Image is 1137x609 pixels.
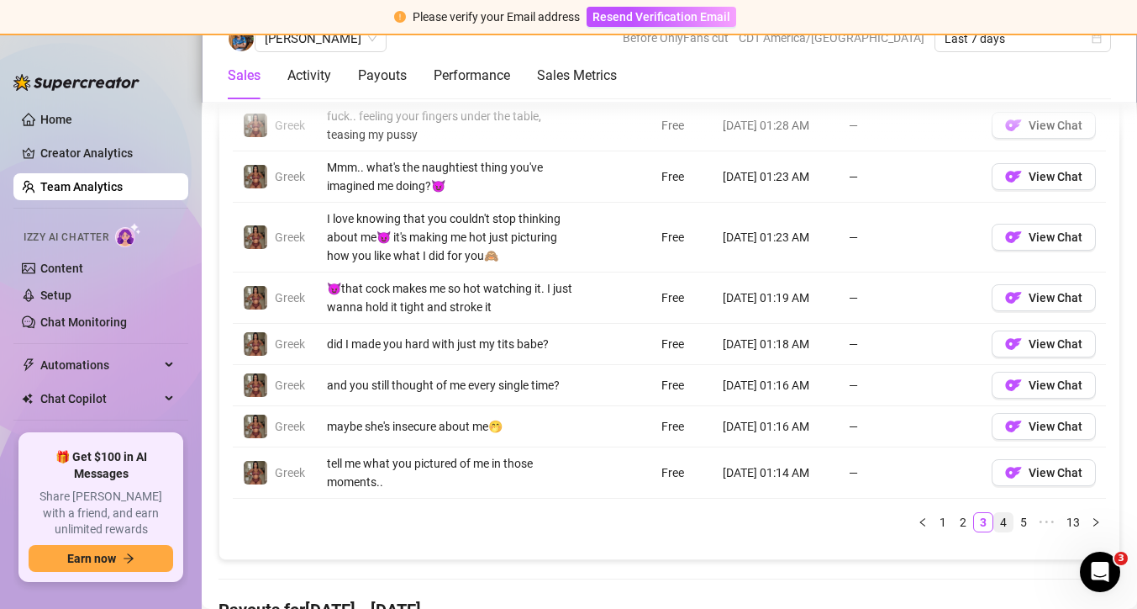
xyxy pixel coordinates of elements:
[1029,420,1082,433] span: View Chat
[244,461,267,485] img: Greek
[713,100,839,151] td: [DATE] 01:28 AM
[275,420,305,433] span: Greek
[13,74,139,91] img: logo-BBDzfeDw.svg
[358,66,407,86] div: Payouts
[992,424,1096,437] a: OFView Chat
[651,365,713,406] td: Free
[623,25,729,50] span: Before OnlyFans cut
[327,454,574,491] div: tell me what you pictured of me in those moments..
[1029,291,1082,304] span: View Chat
[40,262,83,275] a: Content
[275,230,305,244] span: Greek
[1029,230,1082,244] span: View Chat
[40,315,127,329] a: Chat Monitoring
[40,140,175,167] a: Creator Analytics
[1034,512,1061,532] span: •••
[413,8,580,26] div: Please verify your Email address
[713,447,839,499] td: [DATE] 01:14 AM
[275,337,305,351] span: Greek
[1029,337,1082,351] span: View Chat
[1005,336,1022,352] img: OF
[244,165,267,188] img: Greek
[839,324,982,365] td: —
[123,553,134,564] span: arrow-right
[992,295,1096,309] a: OFView Chat
[1005,168,1022,185] img: OF
[229,26,254,51] img: Chester Tagayuna
[992,413,1096,440] button: OFView Chat
[992,235,1096,248] a: OFView Chat
[933,512,953,532] li: 1
[651,203,713,273] td: Free
[24,230,108,246] span: Izzy AI Chatter
[1029,119,1082,132] span: View Chat
[1086,512,1106,532] button: right
[974,513,992,532] a: 3
[839,447,982,499] td: —
[713,324,839,365] td: [DATE] 01:18 AM
[244,332,267,356] img: Greek
[592,10,730,24] span: Resend Verification Email
[992,470,1096,484] a: OFView Chat
[40,289,71,302] a: Setup
[992,459,1096,486] button: OFView Chat
[275,379,305,392] span: Greek
[992,224,1096,251] button: OFView Chat
[918,517,928,527] span: left
[1014,513,1033,532] a: 5
[739,25,924,50] span: CDT America/[GEOGRAPHIC_DATA]
[713,406,839,447] td: [DATE] 01:16 AM
[839,406,982,447] td: —
[29,489,173,538] span: Share [PERSON_NAME] with a friend, and earn unlimited rewards
[275,170,305,183] span: Greek
[327,209,574,265] div: I love knowing that you couldn't stop thinking about me😈 it's making me hot just picturing how yo...
[40,113,72,126] a: Home
[913,512,933,532] button: left
[934,513,952,532] a: 1
[992,372,1096,399] button: OFView Chat
[994,513,1013,532] a: 4
[1005,418,1022,435] img: OF
[992,174,1096,188] a: OFView Chat
[992,342,1096,355] a: OFView Chat
[22,393,33,405] img: Chat Copilot
[1061,513,1085,532] a: 13
[839,100,982,151] td: —
[954,513,972,532] a: 2
[1029,170,1082,183] span: View Chat
[992,284,1096,311] button: OFView Chat
[993,512,1013,532] li: 4
[839,365,982,406] td: —
[1013,512,1034,532] li: 5
[651,447,713,499] td: Free
[713,151,839,203] td: [DATE] 01:23 AM
[40,385,160,412] span: Chat Copilot
[651,406,713,447] td: Free
[992,163,1096,190] button: OFView Chat
[1005,289,1022,306] img: OF
[22,358,35,372] span: thunderbolt
[1114,552,1128,565] span: 3
[244,373,267,397] img: Greek
[327,107,574,144] div: fuck.. feeling your fingers under the table, teasing my pussy
[839,151,982,203] td: —
[587,7,736,27] button: Resend Verification Email
[40,180,123,193] a: Team Analytics
[287,66,331,86] div: Activity
[1092,34,1102,44] span: calendar
[434,66,510,86] div: Performance
[244,114,267,137] img: Greek
[244,286,267,310] img: Greek
[913,512,933,532] li: Previous Page
[275,119,305,132] span: Greek
[713,365,839,406] td: [DATE] 01:16 AM
[992,331,1096,357] button: OFView Chat
[1029,379,1082,392] span: View Chat
[945,26,1101,51] span: Last 7 days
[651,100,713,151] td: Free
[1080,552,1120,592] iframe: Intercom live chat
[651,324,713,365] td: Free
[1005,117,1022,134] img: OF
[244,415,267,438] img: Greek
[713,273,839,324] td: [DATE] 01:19 AM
